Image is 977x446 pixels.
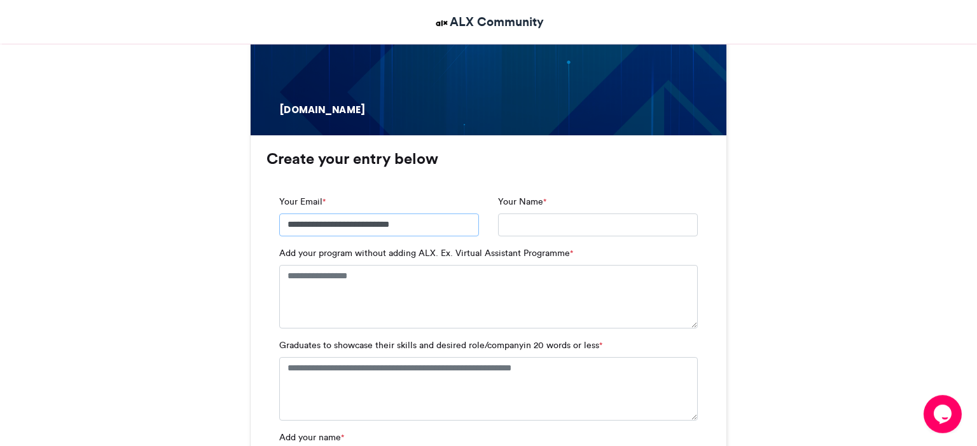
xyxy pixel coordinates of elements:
label: Your Name [498,195,546,208]
label: Add your name [279,431,344,444]
iframe: chat widget [924,395,964,433]
div: [DOMAIN_NAME] [279,103,377,116]
a: ALX Community [434,13,544,31]
h3: Create your entry below [267,151,710,166]
img: ALX Community [434,15,450,31]
label: Graduates to showcase their skills and desired role/companyin 20 words or less [279,339,602,352]
label: Add your program without adding ALX. Ex. Virtual Assistant Programme [279,247,573,260]
label: Your Email [279,195,326,208]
